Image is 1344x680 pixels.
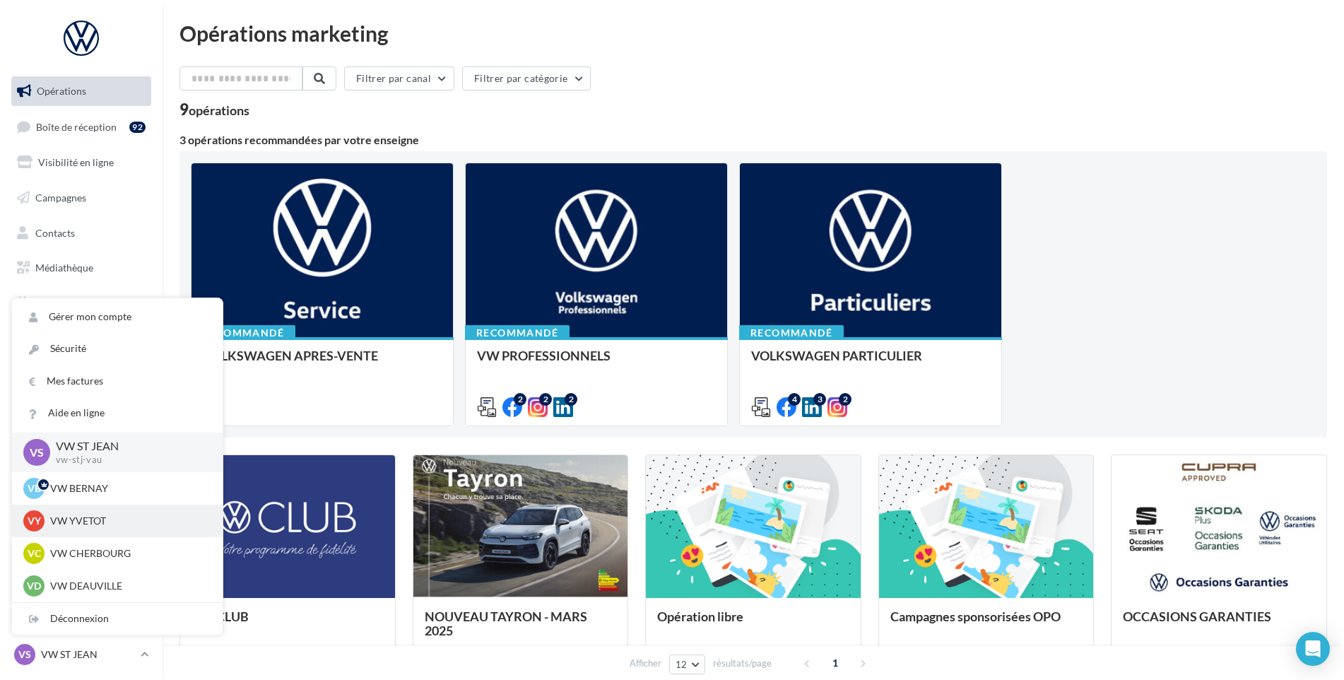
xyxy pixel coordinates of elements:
div: Recommandé [191,325,295,341]
span: VW PROFESSIONNELS [477,348,611,363]
a: VS VW ST JEAN [11,641,151,668]
span: Opérations [37,85,86,97]
span: 12 [676,659,688,670]
div: 2 [565,393,577,406]
div: 92 [129,122,146,133]
a: Calendrier [8,288,154,318]
div: Recommandé [739,325,844,341]
div: 2 [839,393,851,406]
span: VB [28,481,41,496]
button: Filtrer par catégorie [462,66,591,90]
a: Aide en ligne [12,397,223,429]
div: 9 [179,102,249,117]
button: Filtrer par canal [344,66,454,90]
p: VW ST JEAN [41,647,135,662]
div: Open Intercom Messenger [1296,632,1330,666]
a: Visibilité en ligne [8,148,154,177]
span: VY [28,514,41,528]
a: Campagnes DataOnDemand [8,370,154,412]
a: Médiathèque [8,253,154,283]
a: PLV et print personnalisable [8,324,154,365]
span: Campagnes [35,192,86,204]
a: Campagnes [8,183,154,213]
span: 1 [824,652,847,674]
a: Mes factures [12,365,223,397]
div: 4 [788,393,801,406]
div: 3 opérations recommandées par votre enseigne [179,134,1327,146]
span: VS [18,647,31,662]
div: 2 [539,393,552,406]
div: 3 [813,393,826,406]
span: Contacts [35,226,75,238]
button: 12 [669,655,705,674]
span: Campagnes sponsorisées OPO [890,609,1061,624]
span: Médiathèque [35,262,93,274]
span: VC [28,546,41,561]
span: VOLKSWAGEN APRES-VENTE [203,348,378,363]
a: Opérations [8,76,154,106]
p: VW CHERBOURG [50,546,206,561]
span: Afficher [630,657,661,670]
span: résultats/page [713,657,772,670]
span: Boîte de réception [36,120,117,132]
a: Contacts [8,218,154,248]
span: VS [30,444,44,460]
a: Sécurité [12,333,223,365]
span: Opération libre [657,609,743,624]
p: VW BERNAY [50,481,206,496]
div: 2 [514,393,526,406]
a: Boîte de réception92 [8,112,154,142]
div: Déconnexion [12,603,223,635]
a: Gérer mon compte [12,301,223,333]
p: VW DEAUVILLE [50,579,206,593]
div: Opérations marketing [179,23,1327,44]
span: Calendrier [35,297,83,309]
p: VW ST JEAN [56,438,200,455]
span: NOUVEAU TAYRON - MARS 2025 [425,609,587,638]
span: OCCASIONS GARANTIES [1123,609,1271,624]
p: VW YVETOT [50,514,206,528]
span: VD [27,579,41,593]
div: Recommandé [465,325,570,341]
span: Visibilité en ligne [38,156,114,168]
span: VOLKSWAGEN PARTICULIER [751,348,922,363]
p: vw-stj-vau [56,454,200,467]
div: opérations [189,104,249,117]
